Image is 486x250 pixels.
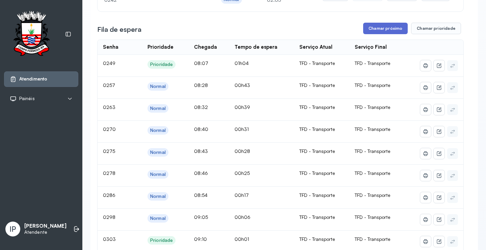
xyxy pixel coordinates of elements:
div: Normal [150,128,166,133]
h3: Fila de espera [97,25,141,34]
button: Chamar prioridade [411,23,461,34]
div: TFD - Transporte [299,236,344,242]
div: Tempo de espera [235,44,277,50]
div: Normal [150,215,166,221]
span: 00h43 [235,82,250,88]
span: 0286 [103,192,115,198]
span: 08:32 [194,104,208,110]
span: 0298 [103,214,115,220]
span: 0257 [103,82,115,88]
span: TFD - Transporte [355,192,390,198]
span: 00h06 [235,214,250,220]
div: Prioridade [150,62,173,67]
div: TFD - Transporte [299,126,344,132]
div: Normal [150,106,166,111]
p: [PERSON_NAME] [24,223,66,229]
div: Normal [150,84,166,89]
span: TFD - Transporte [355,104,390,110]
span: 09:10 [194,236,207,242]
span: TFD - Transporte [355,60,390,66]
span: 09:05 [194,214,208,220]
div: Prioridade [150,237,173,243]
span: 0303 [103,236,116,242]
div: TFD - Transporte [299,170,344,176]
span: 00h28 [235,148,250,154]
div: Prioridade [147,44,173,50]
span: 00h17 [235,192,249,198]
div: TFD - Transporte [299,60,344,66]
span: 08:54 [194,192,208,198]
div: TFD - Transporte [299,192,344,198]
span: TFD - Transporte [355,126,390,132]
span: TFD - Transporte [355,82,390,88]
div: Normal [150,172,166,177]
p: Atendente [24,229,66,235]
div: Serviço Final [355,44,387,50]
div: TFD - Transporte [299,214,344,220]
span: 0249 [103,60,115,66]
div: Normal [150,194,166,199]
span: 00h25 [235,170,250,176]
div: Normal [150,150,166,155]
div: Serviço Atual [299,44,332,50]
a: Atendimento [10,76,73,83]
span: TFD - Transporte [355,236,390,242]
span: TFD - Transporte [355,214,390,220]
div: TFD - Transporte [299,148,344,154]
span: Painéis [19,96,35,101]
span: TFD - Transporte [355,148,390,154]
span: 00h39 [235,104,250,110]
span: 00h01 [235,236,249,242]
span: 08:40 [194,126,208,132]
span: 08:43 [194,148,208,154]
img: Logotipo do estabelecimento [7,11,56,58]
span: 08:07 [194,60,208,66]
span: 0275 [103,148,115,154]
span: Atendimento [19,76,47,82]
button: Chamar próximo [363,23,408,34]
span: 01h04 [235,60,249,66]
div: Chegada [194,44,217,50]
span: 0278 [103,170,115,176]
div: TFD - Transporte [299,104,344,110]
span: 0270 [103,126,116,132]
span: 08:28 [194,82,208,88]
span: 08:46 [194,170,208,176]
div: TFD - Transporte [299,82,344,88]
div: Senha [103,44,118,50]
span: TFD - Transporte [355,170,390,176]
span: 0263 [103,104,115,110]
span: 00h31 [235,126,249,132]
